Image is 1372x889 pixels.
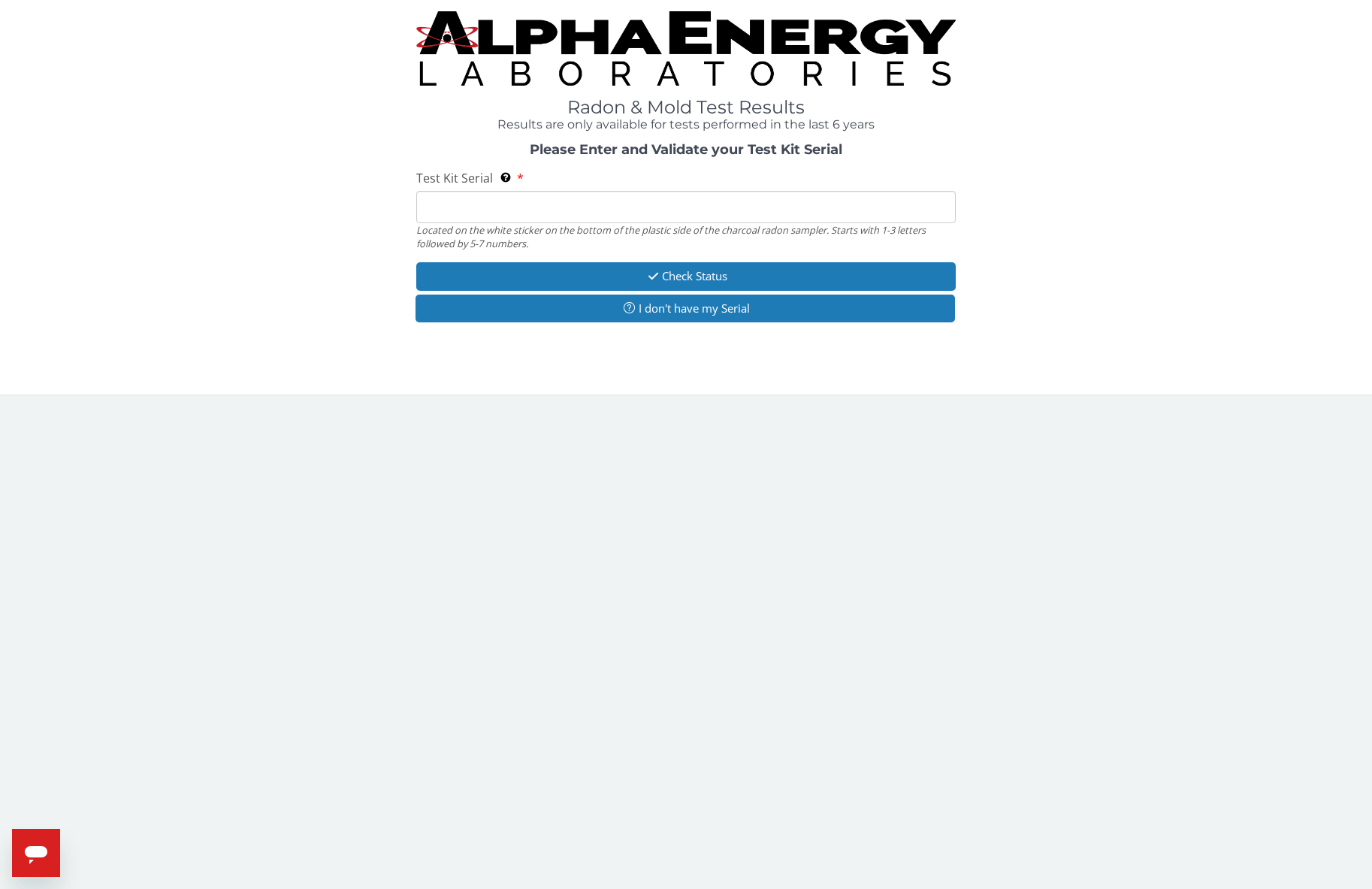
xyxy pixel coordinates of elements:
button: I don't have my Serial [416,295,955,322]
h4: Results are only available for tests performed in the last 6 years [416,118,956,132]
strong: Please Enter and Validate your Test Kit Serial [530,141,842,158]
h1: Radon & Mold Test Results [416,98,956,117]
span: Test Kit Serial [416,170,493,186]
div: Located on the white sticker on the bottom of the plastic side of the charcoal radon sampler. Sta... [416,223,956,251]
button: Check Status [416,262,956,290]
img: TightCrop.jpg [416,11,956,86]
iframe: Button to launch messaging window [12,829,60,877]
